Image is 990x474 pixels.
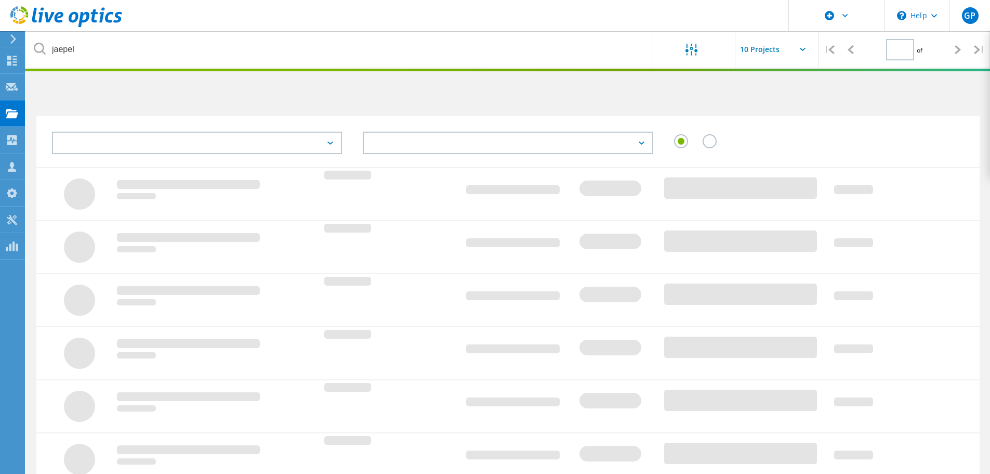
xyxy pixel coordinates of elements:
[964,11,975,20] span: GP
[897,11,906,20] svg: \n
[969,31,990,68] div: |
[917,46,922,55] span: of
[10,22,122,29] a: Live Optics Dashboard
[819,31,840,68] div: |
[26,31,653,68] input: undefined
